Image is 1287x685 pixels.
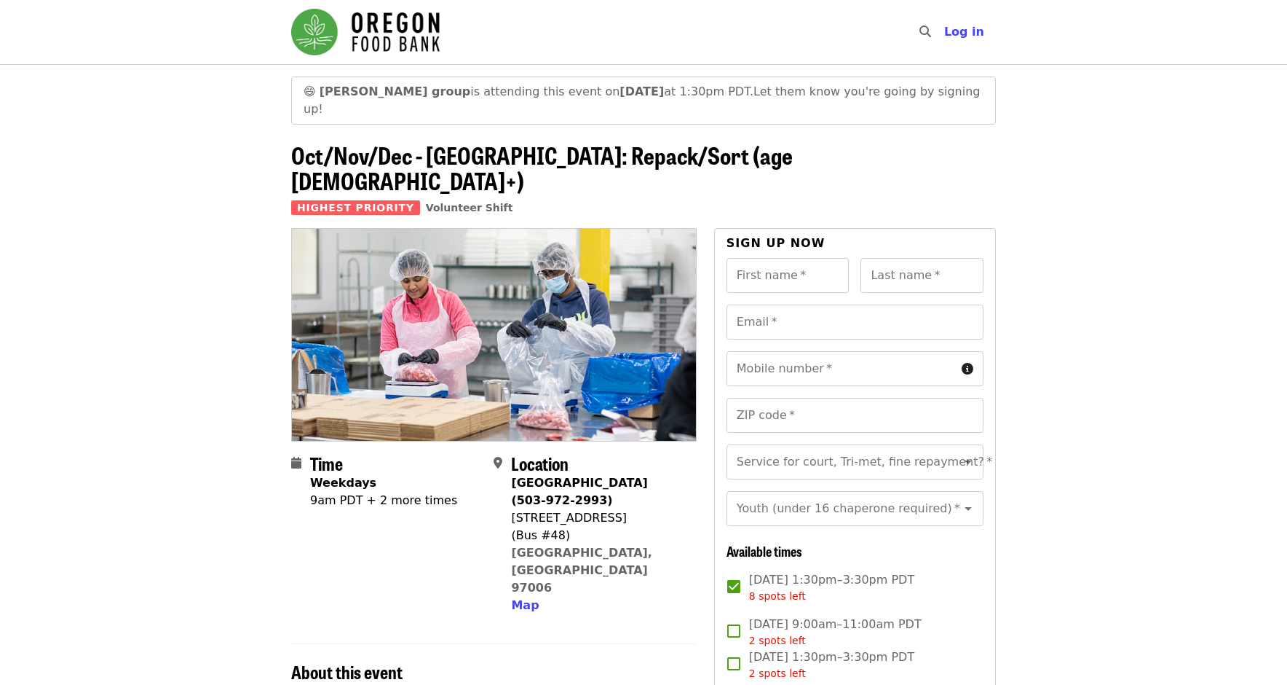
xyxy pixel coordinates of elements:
[511,527,684,544] div: (Bus #48)
[310,492,457,509] div: 9am PDT + 2 more times
[749,571,914,604] span: [DATE] 1:30pm–3:30pm PDT
[726,351,956,386] input: Mobile number
[511,509,684,527] div: [STREET_ADDRESS]
[726,305,983,340] input: Email
[511,597,539,614] button: Map
[726,541,802,560] span: Available times
[958,498,978,519] button: Open
[291,659,403,684] span: About this event
[726,398,983,433] input: ZIP code
[860,258,983,293] input: Last name
[291,200,420,215] span: Highest Priority
[511,546,652,595] a: [GEOGRAPHIC_DATA], [GEOGRAPHIC_DATA] 97006
[511,598,539,612] span: Map
[291,138,793,197] span: Oct/Nov/Dec - [GEOGRAPHIC_DATA]: Repack/Sort (age [DEMOGRAPHIC_DATA]+)
[320,85,753,98] span: is attending this event on at 1:30pm PDT.
[932,17,996,47] button: Log in
[962,362,973,376] i: circle-info icon
[944,25,984,39] span: Log in
[619,85,664,98] strong: [DATE]
[749,590,806,602] span: 8 spots left
[291,9,440,55] img: Oregon Food Bank - Home
[726,236,825,250] span: Sign up now
[304,85,316,98] span: grinning face emoji
[320,85,471,98] strong: [PERSON_NAME] group
[494,456,502,470] i: map-marker-alt icon
[426,202,513,214] a: Volunteer Shift
[749,668,806,679] span: 2 spots left
[310,476,376,490] strong: Weekdays
[749,635,806,646] span: 2 spots left
[292,229,696,440] img: Oct/Nov/Dec - Beaverton: Repack/Sort (age 10+) organized by Oregon Food Bank
[511,476,647,507] strong: [GEOGRAPHIC_DATA] (503-972-2993)
[958,452,978,472] button: Open
[310,450,343,476] span: Time
[919,25,931,39] i: search icon
[940,15,951,50] input: Search
[511,450,569,476] span: Location
[749,616,922,649] span: [DATE] 9:00am–11:00am PDT
[726,258,850,293] input: First name
[291,456,301,470] i: calendar icon
[749,649,914,681] span: [DATE] 1:30pm–3:30pm PDT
